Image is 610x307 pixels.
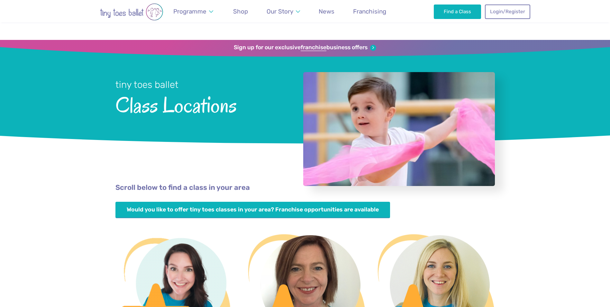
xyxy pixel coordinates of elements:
[115,79,178,90] small: tiny toes ballet
[230,4,251,19] a: Shop
[485,5,530,19] a: Login/Register
[319,8,334,15] span: News
[115,91,286,117] span: Class Locations
[350,4,389,19] a: Franchising
[233,8,248,15] span: Shop
[434,5,481,19] a: Find a Class
[115,183,495,193] p: Scroll below to find a class in your area
[301,44,326,51] strong: franchise
[353,8,386,15] span: Franchising
[234,44,376,51] a: Sign up for our exclusivefranchisebusiness offers
[267,8,293,15] span: Our Story
[115,202,390,218] a: Would you like to offer tiny toes classes in your area? Franchise opportunities are available
[80,3,183,21] img: tiny toes ballet
[316,4,338,19] a: News
[173,8,206,15] span: Programme
[170,4,216,19] a: Programme
[263,4,303,19] a: Our Story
